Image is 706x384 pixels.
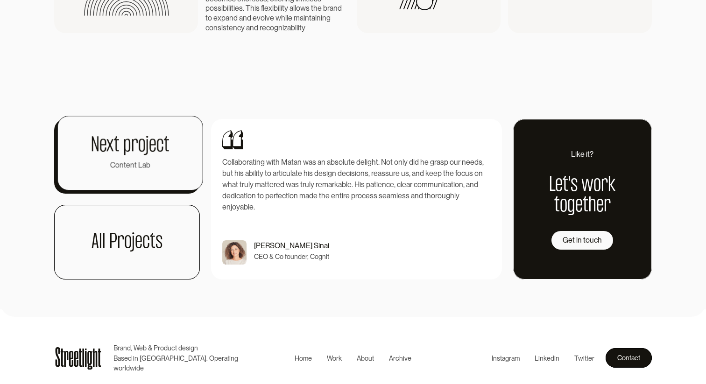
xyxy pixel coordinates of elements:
[278,23,282,33] span: n
[263,4,264,14] span: l
[230,4,231,14] span: i
[315,14,317,23] span: i
[92,232,162,252] h1: All Projects
[349,351,381,365] a: About
[228,4,230,14] span: l
[617,352,640,363] div: Contact
[222,130,243,149] img: quotes mark
[235,4,239,14] span: e
[305,14,309,23] span: n
[247,14,251,23] span: d
[311,14,315,23] span: a
[300,14,304,23] span: a
[205,14,208,23] span: t
[266,23,270,33] span: c
[357,353,374,363] div: About
[57,116,203,190] a: Next projectContent Lab
[265,14,266,23] span: l
[229,14,233,23] span: n
[237,23,241,33] span: c
[218,23,221,33] span: s
[318,4,322,14] span: e
[261,4,263,14] span: f
[321,14,322,23] span: i
[264,4,268,14] span: e
[268,4,272,14] span: x
[295,353,312,363] div: Home
[239,14,243,23] span: a
[289,4,293,14] span: a
[222,240,247,265] img: Moran sinai
[227,4,228,14] span: i
[213,14,218,23] span: e
[208,14,212,23] span: o
[304,14,305,23] span: i
[226,14,229,23] span: a
[205,23,209,33] span: c
[260,23,262,33] span: r
[282,23,284,33] span: i
[233,14,238,23] span: d
[272,4,274,14] span: i
[327,353,342,363] div: Work
[253,14,257,23] span: e
[254,240,329,251] p: [PERSON_NAME] Sinai
[281,14,285,23] span: h
[311,4,313,14] span: t
[326,14,331,23] span: g
[287,23,291,33] span: a
[231,4,233,14] span: t
[306,4,310,14] span: s
[295,23,297,33] span: i
[297,23,298,33] span: l
[218,4,221,14] span: s
[317,14,321,23] span: n
[233,4,235,14] span: i
[246,4,250,14] span: T
[239,4,243,14] span: s
[574,353,594,363] div: Twitter
[319,351,349,365] a: Work
[243,4,244,14] span: .
[261,14,265,23] span: o
[279,4,281,14] span: l
[221,4,223,14] span: i
[275,14,281,23] span: w
[291,23,295,33] span: b
[313,4,318,14] span: h
[257,14,261,23] span: v
[250,23,254,33] span: n
[110,160,150,171] div: Content Lab
[513,119,652,279] a: Like it?Let's work togetherGet in touch
[91,135,169,156] h1: Next project
[210,4,214,14] span: o
[223,23,226,33] span: s
[492,353,520,363] div: Instagram
[535,353,559,363] div: Linkedin
[327,4,330,14] span: r
[254,4,256,14] span: i
[287,351,319,365] a: Home
[270,23,274,33] span: o
[278,4,279,14] span: i
[296,4,300,14] span: o
[287,14,288,23] span: l
[254,251,329,262] p: CEO & Co founder, Cognit
[233,23,237,33] span: n
[281,4,282,14] span: i
[309,14,311,23] span: t
[527,351,567,365] a: Linkedin
[274,4,278,14] span: b
[213,23,218,33] span: n
[222,157,491,213] p: Collaborating with Matan was an absolute delight. Not only did he grasp our needs, but his abilit...
[322,14,326,23] span: n
[113,343,252,353] p: Brand, Web & Product design
[295,4,296,14] span: l
[226,23,229,33] span: t
[266,14,270,23] span: v
[274,23,278,33] span: g
[241,23,245,33] span: y
[323,4,327,14] span: b
[330,4,333,14] span: a
[256,4,260,14] span: s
